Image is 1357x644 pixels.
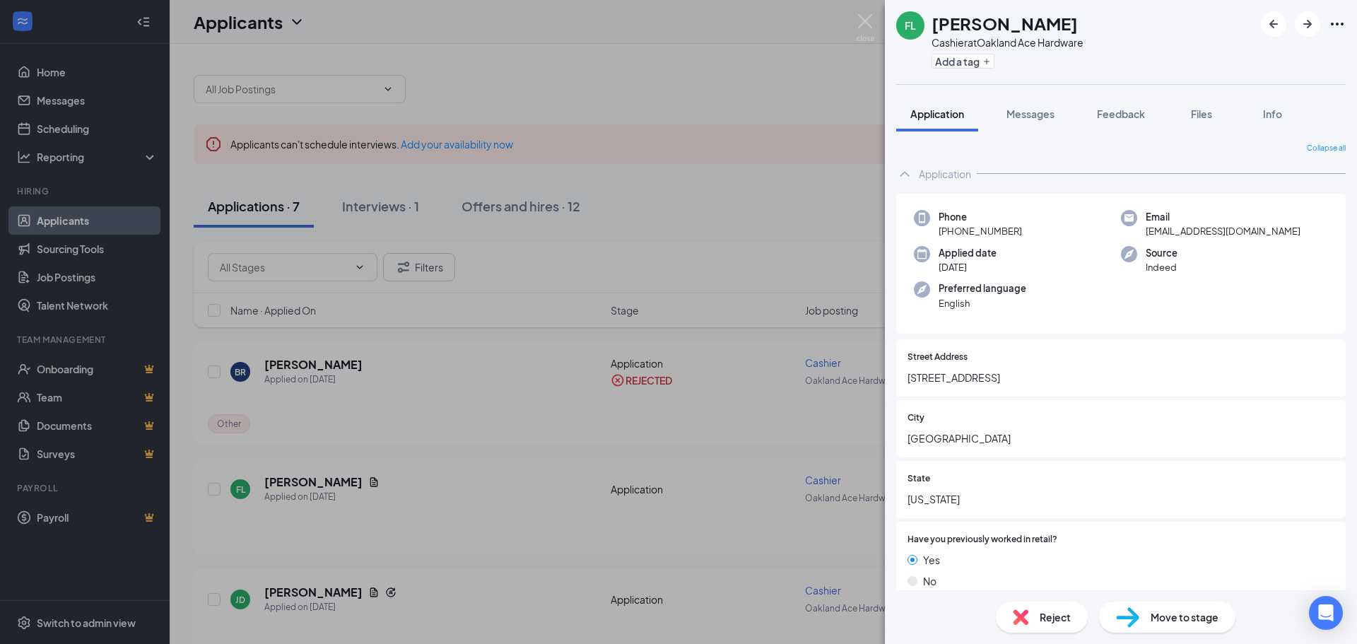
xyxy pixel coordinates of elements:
button: ArrowRight [1295,11,1320,37]
span: Collapse all [1307,143,1346,154]
div: Cashier at Oakland Ace Hardware [932,35,1083,49]
span: Info [1263,107,1282,120]
span: [STREET_ADDRESS] [907,370,1334,385]
span: [GEOGRAPHIC_DATA] [907,431,1334,446]
span: Email [1146,210,1300,224]
h1: [PERSON_NAME] [932,11,1078,35]
span: City [907,411,924,425]
span: Move to stage [1151,609,1218,625]
svg: ChevronUp [896,165,913,182]
span: [PHONE_NUMBER] [939,224,1022,238]
span: Messages [1006,107,1055,120]
svg: Ellipses [1329,16,1346,33]
span: [US_STATE] [907,491,1334,507]
button: ArrowLeftNew [1261,11,1286,37]
span: Indeed [1146,260,1177,274]
svg: ArrowLeftNew [1265,16,1282,33]
div: Application [919,167,971,181]
span: Reject [1040,609,1071,625]
span: [EMAIL_ADDRESS][DOMAIN_NAME] [1146,224,1300,238]
span: Applied date [939,246,997,260]
span: Street Address [907,351,968,364]
svg: ArrowRight [1299,16,1316,33]
span: Files [1191,107,1212,120]
div: Open Intercom Messenger [1309,596,1343,630]
span: State [907,472,930,486]
span: Feedback [1097,107,1145,120]
span: Yes [923,552,940,568]
span: No [923,573,936,589]
span: Have you previously worked in retail? [907,533,1057,546]
span: Source [1146,246,1177,260]
span: Preferred language [939,281,1026,295]
button: PlusAdd a tag [932,54,994,69]
div: FL [905,18,916,33]
span: Phone [939,210,1022,224]
span: [DATE] [939,260,997,274]
svg: Plus [982,57,991,66]
span: Application [910,107,964,120]
span: English [939,296,1026,310]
